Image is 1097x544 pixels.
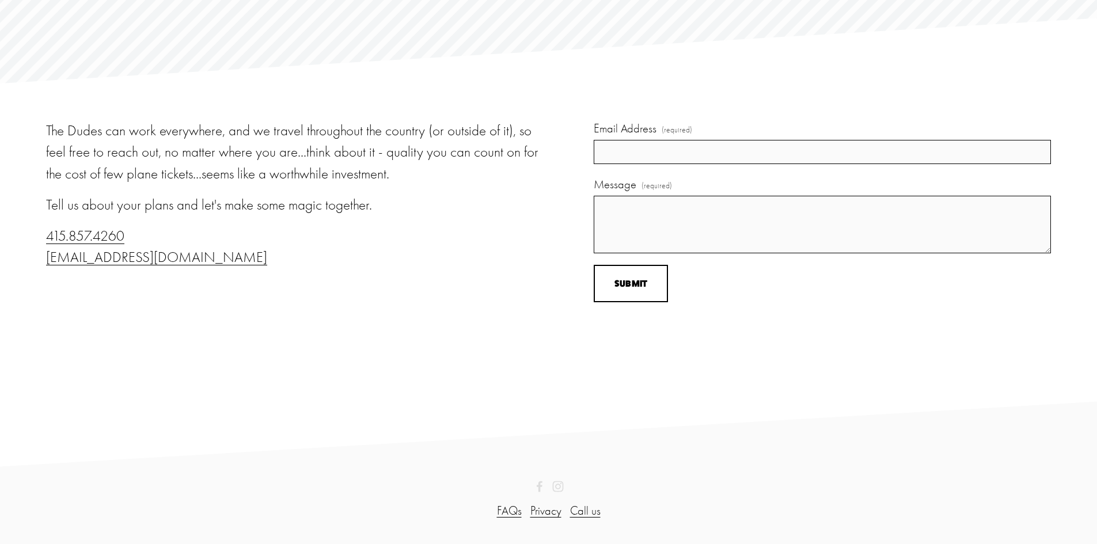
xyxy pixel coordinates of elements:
a: Instagram [552,481,564,492]
span: Message [594,176,636,193]
button: SubmitSubmit [594,265,668,302]
a: FAQs [497,502,522,520]
a: 2 Dudes & A Booth [534,481,545,492]
a: Privacy [530,502,561,520]
span: Submit [614,278,648,289]
a: 415.857.4260 [46,227,124,244]
span: (required) [662,124,692,136]
p: The Dudes can work everywhere, and we travel throughout the country (or outside of it), so feel f... [46,120,545,185]
span: Email Address [594,120,656,138]
a: [EMAIL_ADDRESS][DOMAIN_NAME] [46,249,267,265]
a: Call us [570,502,601,520]
span: (required) [642,180,672,192]
p: Tell us about your plans and let's make some magic together. [46,194,545,216]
